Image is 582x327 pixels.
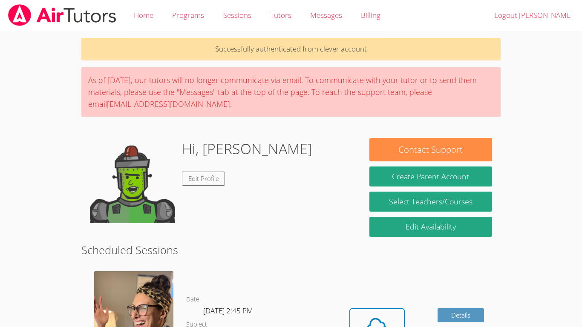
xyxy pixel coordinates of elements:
a: Edit Availability [369,217,492,237]
p: Successfully authenticated from clever account [81,38,501,60]
h1: Hi, [PERSON_NAME] [182,138,312,160]
span: [DATE] 2:45 PM [203,306,253,316]
span: Messages [310,10,342,20]
h2: Scheduled Sessions [81,242,501,258]
img: default.png [90,138,175,223]
a: Edit Profile [182,172,225,186]
a: Details [438,308,484,322]
button: Contact Support [369,138,492,161]
img: airtutors_banner-c4298cdbf04f3fff15de1276eac7730deb9818008684d7c2e4769d2f7ddbe033.png [7,4,117,26]
dt: Date [186,294,199,305]
a: Select Teachers/Courses [369,192,492,212]
button: Create Parent Account [369,166,492,186]
div: As of [DATE], our tutors will no longer communicate via email. To communicate with your tutor or ... [81,67,501,117]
